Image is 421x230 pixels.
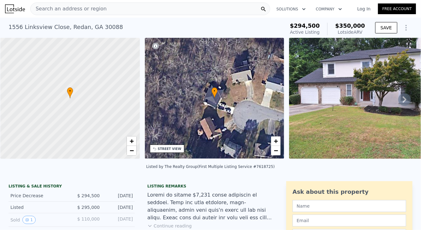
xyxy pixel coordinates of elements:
button: Show Options [400,21,412,34]
div: [DATE] [105,204,133,210]
div: Loremi do sitame $7,231 conse adipiscin el seddoei. Temp inc utla etdolore, magn-aliquaenim, admi... [147,191,274,221]
div: • [211,87,218,98]
div: Ask about this property [293,187,406,196]
div: 1556 Linksview Close , Redan , GA 30088 [9,23,123,32]
button: Continue reading [147,223,192,229]
span: + [274,137,278,145]
a: Zoom in [127,136,136,146]
div: Sold [10,216,67,224]
a: Log In [350,6,378,12]
span: Search an address or region [31,5,107,13]
span: − [274,147,278,154]
div: STREET VIEW [158,147,181,151]
button: Company [311,3,347,15]
div: Listed by The Realty Group (First Multiple Listing Service #7618725) [146,164,275,169]
img: Lotside [5,4,25,13]
span: $ 295,000 [77,205,100,210]
div: [DATE] [105,216,133,224]
div: LISTING & SALE HISTORY [9,184,135,190]
span: $350,000 [335,22,365,29]
div: • [67,87,73,98]
span: $294,500 [290,22,320,29]
input: Email [293,215,406,227]
span: $ 294,500 [77,193,100,198]
span: • [67,88,73,94]
div: [DATE] [105,193,133,199]
span: • [211,88,218,94]
div: Lotside ARV [335,29,365,35]
a: Zoom out [271,146,281,155]
div: Price Decrease [10,193,67,199]
span: + [129,137,133,145]
span: − [129,147,133,154]
a: Zoom out [127,146,136,155]
a: Zoom in [271,136,281,146]
button: View historical data [22,216,36,224]
div: Listing remarks [147,184,274,189]
input: Name [293,200,406,212]
span: Active Listing [290,30,320,35]
a: Free Account [378,3,416,14]
span: $ 110,000 [77,216,100,221]
div: Listed [10,204,67,210]
button: Solutions [271,3,311,15]
button: SAVE [375,22,397,33]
